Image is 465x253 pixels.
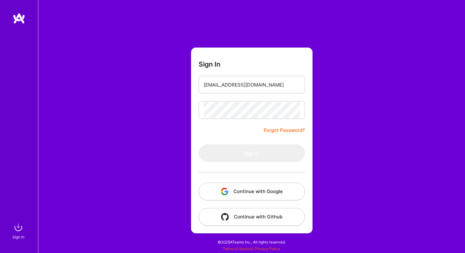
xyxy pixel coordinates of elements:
[221,213,229,221] img: icon
[264,126,305,134] a: Forgot Password?
[12,234,24,240] div: Sign In
[255,246,280,251] a: Privacy Policy
[38,234,465,250] div: © 2025 ATeams Inc., All rights reserved.
[223,246,252,251] a: Terms of Service
[221,188,228,195] img: icon
[199,183,305,200] button: Continue with Google
[223,246,280,251] span: |
[199,144,305,162] button: Sign In
[13,13,25,24] img: logo
[13,221,25,240] a: sign inSign In
[199,60,220,68] h3: Sign In
[204,77,300,93] input: Email...
[199,208,305,226] button: Continue with Github
[12,221,25,234] img: sign in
